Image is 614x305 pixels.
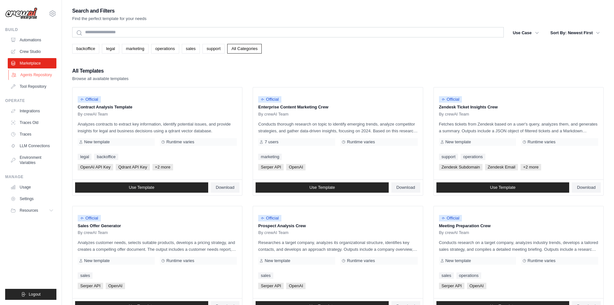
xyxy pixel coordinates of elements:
span: Runtime varies [166,258,194,263]
span: By crewAI Team [439,112,469,117]
span: +2 more [521,164,541,170]
span: Download [396,185,415,190]
span: Serper API [258,164,284,170]
div: Manage [5,174,56,179]
span: New template [445,258,471,263]
span: Logout [29,292,41,297]
a: operations [151,44,179,54]
a: Traces Old [8,117,56,128]
span: 7 users [265,139,278,145]
span: Resources [20,208,38,213]
span: By crewAI Team [439,230,469,235]
span: Download [216,185,235,190]
a: Automations [8,35,56,45]
a: Use Template [75,182,208,193]
p: Browse all available templates [72,76,129,82]
a: Traces [8,129,56,139]
span: Qdrant API Key [116,164,150,170]
span: By crewAI Team [258,112,288,117]
button: Use Case [509,27,543,39]
a: sales [182,44,200,54]
span: Zendesk Email [485,164,518,170]
a: marketing [122,44,149,54]
span: New template [84,139,110,145]
span: Official [258,215,281,221]
h2: Search and Filters [72,6,147,15]
a: Download [391,182,420,193]
p: Analyzes contracts to extract key information, identify potential issues, and provide insights fo... [78,121,237,134]
p: Fetches tickets from Zendesk based on a user's query, analyzes them, and generates a summary. Out... [439,121,598,134]
span: OpenAI [286,283,306,289]
span: Runtime varies [528,258,556,263]
button: Logout [5,289,56,300]
a: All Categories [227,44,262,54]
h2: All Templates [72,66,129,76]
p: Zendesk Ticket Insights Crew [439,104,598,110]
span: OpenAI [286,164,306,170]
button: Sort By: Newest First [547,27,604,39]
div: Build [5,27,56,32]
p: Analyzes customer needs, selects suitable products, develops a pricing strategy, and creates a co... [78,239,237,253]
img: Logo [5,7,37,20]
a: support [439,154,458,160]
p: Conducts research on a target company, analyzes industry trends, develops a tailored sales strate... [439,239,598,253]
span: New template [84,258,110,263]
div: Operate [5,98,56,103]
p: Meeting Preparation Crew [439,223,598,229]
a: Download [211,182,240,193]
a: Agents Repository [8,70,57,80]
a: LLM Connections [8,141,56,151]
a: Marketplace [8,58,56,68]
p: Enterprise Content Marketing Crew [258,104,417,110]
p: Find the perfect template for your needs [72,15,147,22]
a: Crew Studio [8,46,56,57]
a: Usage [8,182,56,192]
a: Use Template [436,182,570,193]
span: Runtime varies [347,258,375,263]
a: Download [572,182,601,193]
a: Use Template [256,182,389,193]
span: +2 more [152,164,173,170]
span: Official [78,215,101,221]
a: marketing [258,154,282,160]
a: Tool Repository [8,81,56,92]
span: OpenAI [106,283,125,289]
span: Use Template [309,185,335,190]
a: support [202,44,225,54]
span: New template [265,258,290,263]
a: Environment Variables [8,152,56,168]
span: Zendesk Subdomain [439,164,482,170]
a: legal [78,154,92,160]
span: Runtime varies [347,139,375,145]
span: Official [258,96,281,103]
a: sales [439,272,454,279]
p: Prospect Analysis Crew [258,223,417,229]
span: Use Template [490,185,515,190]
span: Download [577,185,596,190]
span: Use Template [129,185,154,190]
a: operations [461,154,485,160]
p: Researches a target company, analyzes its organizational structure, identifies key contacts, and ... [258,239,417,253]
span: New template [445,139,471,145]
a: legal [102,44,119,54]
button: Resources [8,205,56,216]
span: By crewAI Team [78,230,108,235]
p: Conducts thorough research on topic to identify emerging trends, analyze competitor strategies, a... [258,121,417,134]
span: By crewAI Team [258,230,288,235]
span: OpenAI API Key [78,164,113,170]
span: OpenAI [467,283,486,289]
span: Official [439,96,462,103]
a: operations [456,272,481,279]
span: By crewAI Team [78,112,108,117]
a: backoffice [72,44,99,54]
a: sales [258,272,273,279]
span: Serper API [78,283,103,289]
p: Contract Analysis Template [78,104,237,110]
a: sales [78,272,93,279]
span: Runtime varies [528,139,556,145]
a: Integrations [8,106,56,116]
a: Settings [8,194,56,204]
span: Runtime varies [166,139,194,145]
span: Serper API [439,283,464,289]
span: Official [78,96,101,103]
